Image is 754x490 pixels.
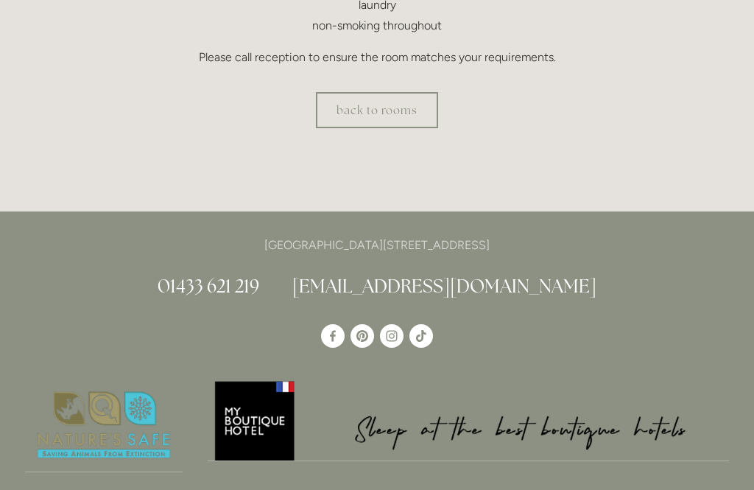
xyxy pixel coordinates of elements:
[25,235,729,255] p: [GEOGRAPHIC_DATA][STREET_ADDRESS]
[25,47,729,67] p: Please call reception to ensure the room matches your requirements.
[208,379,730,461] a: My Boutique Hotel - Logo
[292,274,596,298] a: [EMAIL_ADDRESS][DOMAIN_NAME]
[316,92,438,128] a: back to rooms
[208,379,730,461] img: My Boutique Hotel - Logo
[25,379,183,472] a: Nature's Safe - Logo
[321,324,345,348] a: Losehill House Hotel & Spa
[158,274,259,298] a: 01433 621 219
[409,324,433,348] a: TikTok
[25,379,183,472] img: Nature's Safe - Logo
[350,324,374,348] a: Pinterest
[380,324,404,348] a: Instagram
